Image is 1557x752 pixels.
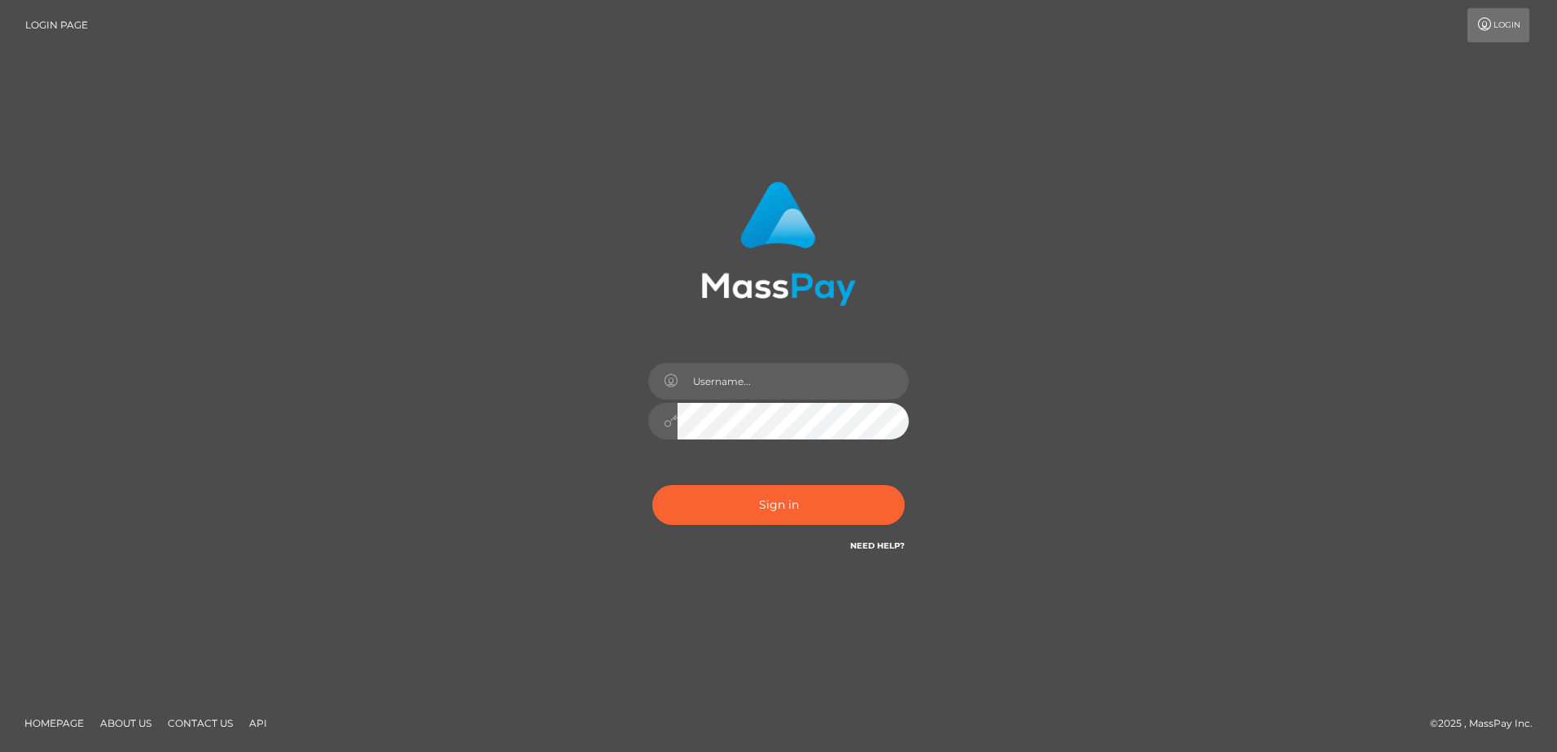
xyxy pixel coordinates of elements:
img: MassPay Login [701,181,856,306]
input: Username... [678,363,909,400]
a: Login [1467,8,1529,42]
a: Homepage [18,710,90,736]
a: About Us [94,710,158,736]
a: API [243,710,274,736]
a: Login Page [25,8,88,42]
a: Contact Us [161,710,239,736]
div: © 2025 , MassPay Inc. [1430,715,1545,732]
a: Need Help? [850,540,905,551]
button: Sign in [652,485,905,525]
